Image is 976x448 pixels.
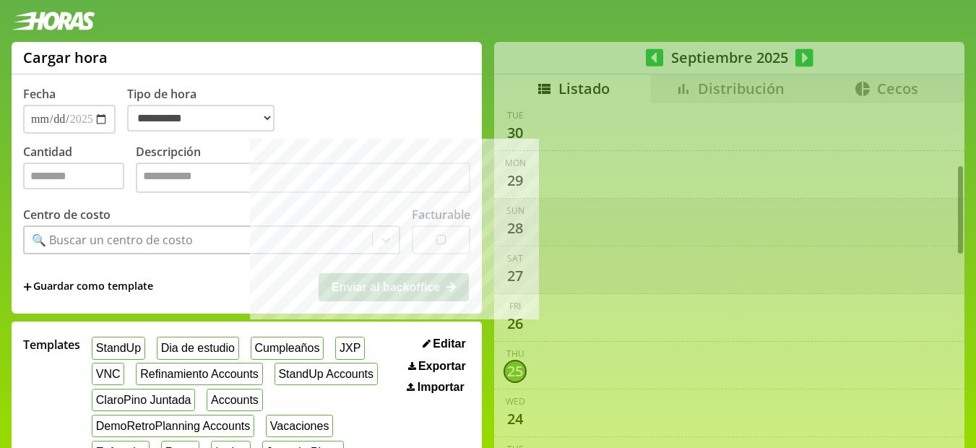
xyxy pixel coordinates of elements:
span: +Guardar como template [23,279,153,295]
input: Cantidad [23,163,124,189]
button: DemoRetroPlanning Accounts [92,415,254,437]
button: ClaroPino Juntada [92,389,195,411]
label: Tipo de hora [127,86,286,134]
label: Descripción [136,144,470,197]
label: Fecha [23,86,56,102]
textarea: Descripción [136,163,470,193]
img: logotipo [12,12,95,30]
label: Cantidad [23,144,136,197]
label: Centro de costo [23,207,111,223]
button: Dia de estudio [157,337,239,359]
button: StandUp [92,337,145,359]
label: Facturable [412,207,470,223]
button: JXP [335,337,365,359]
button: Accounts [207,389,262,411]
select: Tipo de hora [127,105,275,132]
div: 🔍 Buscar un centro de costo [32,232,193,248]
span: Exportar [418,360,466,373]
span: Importar [418,381,465,394]
button: VNC [92,363,124,385]
button: Cumpleaños [251,337,324,359]
span: Editar [433,337,465,350]
button: Vacaciones [266,415,333,437]
button: Exportar [404,359,470,374]
button: Refinamiento Accounts [136,363,262,385]
span: Templates [23,337,80,353]
button: StandUp Accounts [275,363,378,385]
button: Editar [418,337,470,351]
span: + [23,279,32,295]
h1: Cargar hora [23,48,108,67]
